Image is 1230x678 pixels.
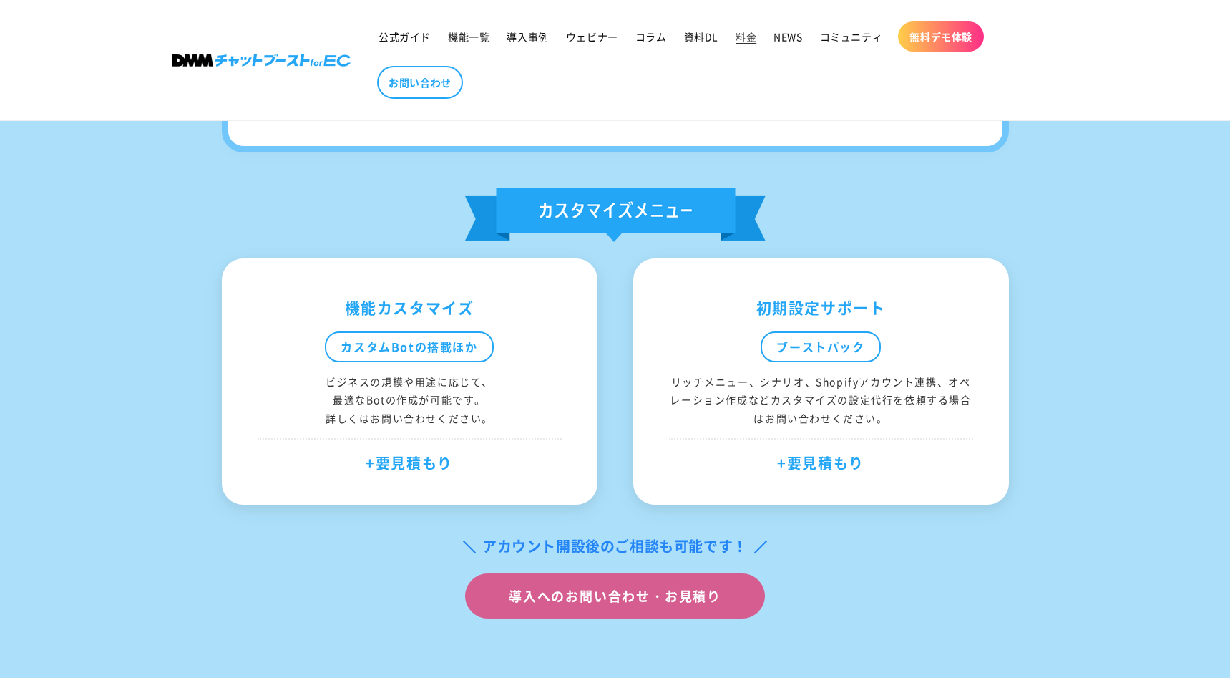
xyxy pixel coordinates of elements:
img: カスタマイズメニュー [465,188,766,242]
span: 導入事例 [507,30,548,43]
div: +要見積もり [669,438,973,476]
a: コミュニティ [811,21,892,52]
a: 料金 [727,21,765,52]
span: 機能一覧 [448,30,489,43]
div: アカウント開設後のご相談も可能です！ [461,533,769,559]
div: ブーストパック [761,331,880,362]
div: カスタムBotの搭載ほか [325,331,493,362]
span: コラム [635,30,667,43]
a: 機能一覧 [439,21,498,52]
div: ビジネスの規模や用途に応じて、 最適なBotの作成が可能です。 詳しくはお問い合わせください。 [258,373,562,427]
span: お問い合わせ [389,76,452,89]
div: リッチメニュー、シナリオ、Shopifyアカウント連携、オペレーション作成などカスタマイズの設定代行を依頼する場合はお問い合わせください。 [669,373,973,427]
span: 料金 [736,30,756,43]
span: 無料デモ体験 [909,30,972,43]
a: ウェビナー [557,21,627,52]
a: 導入へのお問い合わせ・お見積り [465,573,765,619]
a: 公式ガイド [370,21,439,52]
a: 無料デモ体験 [898,21,984,52]
span: コミュニティ [820,30,883,43]
div: +要見積もり [258,438,562,476]
span: ウェビナー [566,30,618,43]
a: 導入事例 [498,21,557,52]
div: 機能カスタマイズ [258,294,562,321]
img: 株式会社DMM Boost [172,54,351,67]
span: 資料DL [684,30,718,43]
span: NEWS [773,30,802,43]
span: 公式ガイド [379,30,431,43]
a: お問い合わせ [377,66,463,99]
a: 資料DL [675,21,727,52]
div: 初期設定サポート [669,294,973,321]
a: NEWS [765,21,811,52]
a: コラム [627,21,675,52]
